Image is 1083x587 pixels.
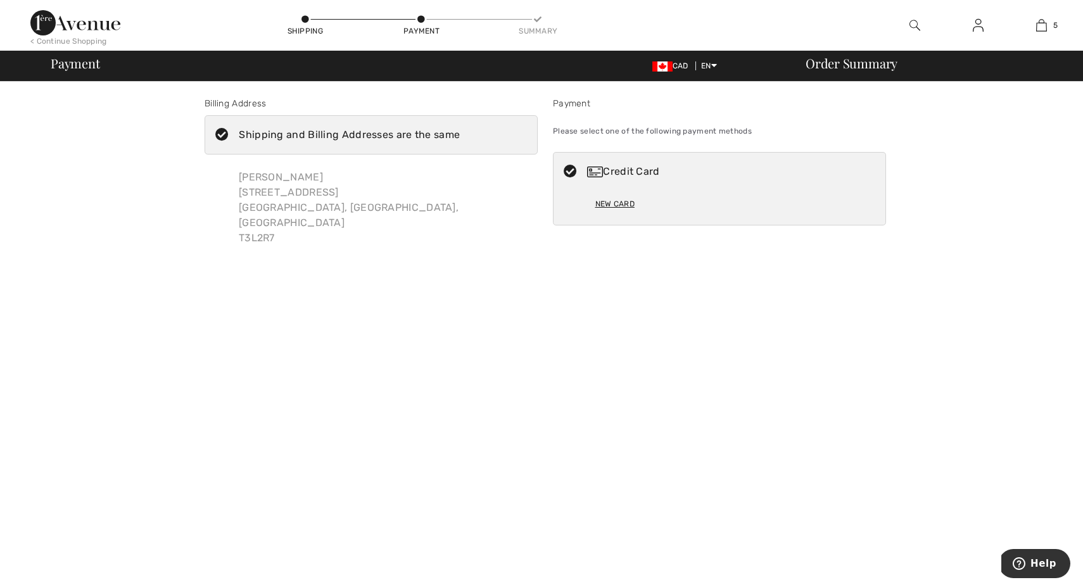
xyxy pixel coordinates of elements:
div: Payment [553,97,886,110]
iframe: Opens a widget where you can find more information [1001,549,1070,581]
div: Payment [403,25,441,37]
img: 1ère Avenue [30,10,120,35]
span: EN [701,61,717,70]
div: Billing Address [205,97,538,110]
img: search the website [909,18,920,33]
a: 5 [1010,18,1072,33]
span: Payment [51,57,99,70]
img: My Bag [1036,18,1047,33]
img: Credit Card [587,167,603,177]
span: CAD [652,61,693,70]
div: Order Summary [790,57,1075,70]
span: 5 [1053,20,1058,31]
div: Shipping and Billing Addresses are the same [239,127,460,142]
a: Sign In [963,18,994,34]
div: Shipping [286,25,324,37]
img: Canadian Dollar [652,61,673,72]
div: Summary [519,25,557,37]
div: Please select one of the following payment methods [553,115,886,147]
div: New Card [595,193,635,215]
div: < Continue Shopping [30,35,107,47]
div: Credit Card [587,164,877,179]
img: My Info [973,18,984,33]
div: [PERSON_NAME] [STREET_ADDRESS] [GEOGRAPHIC_DATA], [GEOGRAPHIC_DATA], [GEOGRAPHIC_DATA] T3L2R7 [229,160,538,256]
